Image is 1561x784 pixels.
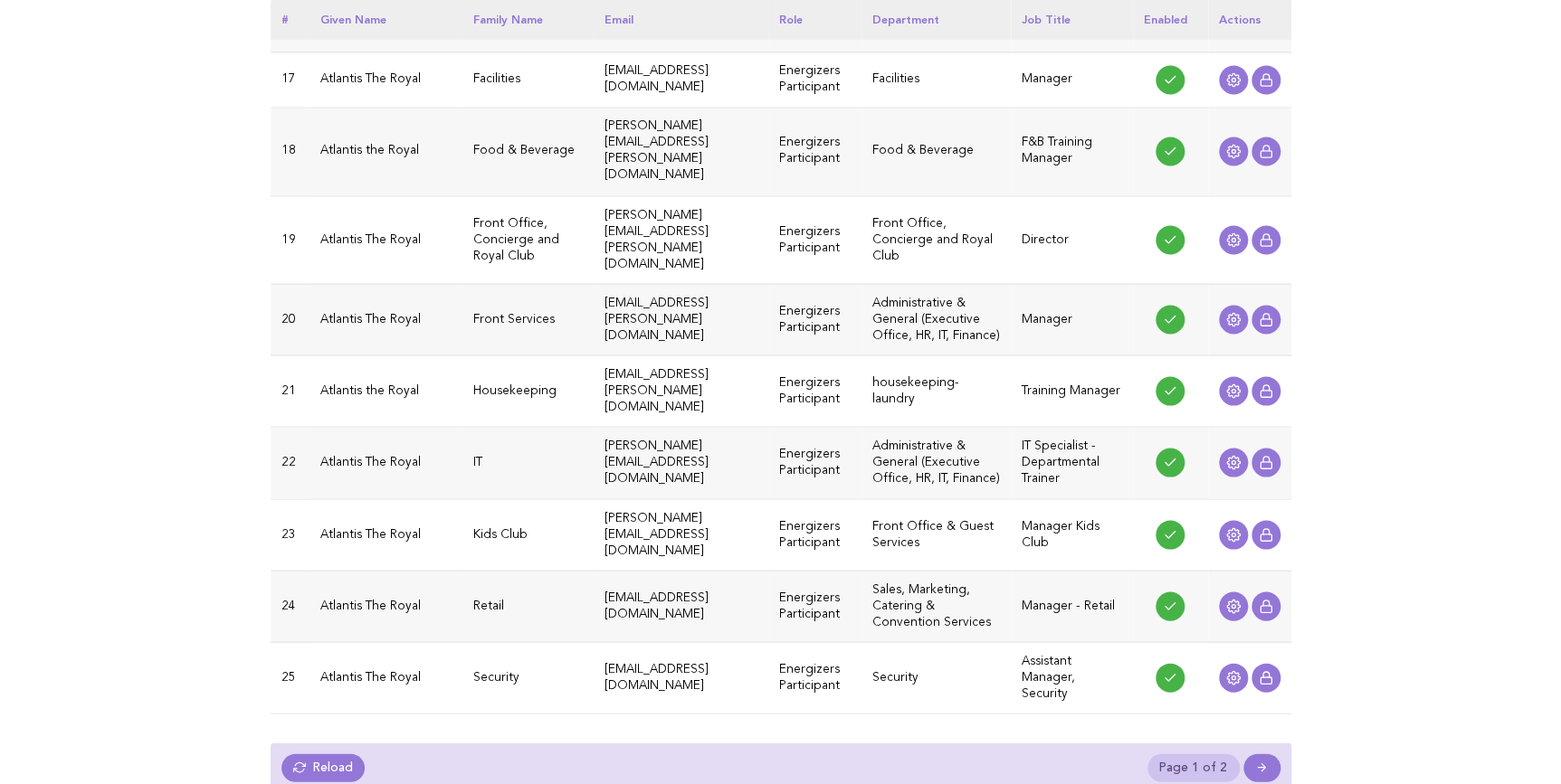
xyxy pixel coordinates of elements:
td: Atlantis The Royal [309,52,462,108]
td: 17 [271,52,309,108]
td: Kids Club [462,498,594,570]
td: [PERSON_NAME][EMAIL_ADDRESS][DOMAIN_NAME] [594,498,768,570]
td: 23 [271,498,309,570]
td: Training Manager [1011,355,1132,427]
td: Atlantis The Royal [309,570,462,641]
td: Sales, Marketing, Catering & Convention Services [861,570,1012,641]
td: Front Services [462,283,594,354]
td: Front Office & Guest Services [861,498,1012,570]
td: Energizers Participant [768,642,861,713]
td: Retail [462,570,594,641]
td: 22 [271,427,309,498]
td: Manager [1011,52,1132,108]
td: Atlantis The Royal [309,195,462,283]
td: [EMAIL_ADDRESS][DOMAIN_NAME] [594,570,768,641]
td: Energizers Participant [768,570,861,641]
td: Assistant Manager, Security [1011,642,1132,713]
td: Atlantis The Royal [309,498,462,570]
td: housekeeping-laundry [861,355,1012,427]
td: Administrative & General (Executive Office, HR, IT, Finance) [861,427,1012,498]
td: IT Specialist - Departmental Trainer [1011,427,1132,498]
td: Manager Kids Club [1011,498,1132,570]
td: Energizers Participant [768,355,861,427]
a: Reload [281,753,366,780]
td: [EMAIL_ADDRESS][DOMAIN_NAME] [594,52,768,108]
td: 25 [271,642,309,713]
td: Atlantis The Royal [309,642,462,713]
td: Energizers Participant [768,498,861,570]
td: [EMAIL_ADDRESS][PERSON_NAME][DOMAIN_NAME] [594,355,768,427]
td: [EMAIL_ADDRESS][DOMAIN_NAME] [594,642,768,713]
td: Energizers Participant [768,195,861,283]
td: Security [462,642,594,713]
td: Facilities [462,52,594,108]
td: Security [861,642,1012,713]
td: Front Office, Concierge and Royal Club [462,195,594,283]
td: 19 [271,195,309,283]
td: Housekeeping [462,355,594,427]
td: [PERSON_NAME][EMAIL_ADDRESS][PERSON_NAME][DOMAIN_NAME] [594,108,768,195]
td: Atlantis The Royal [309,427,462,498]
td: 24 [271,570,309,641]
td: IT [462,427,594,498]
td: Atlantis the Royal [309,108,462,195]
td: Atlantis the Royal [309,355,462,427]
td: Manager [1011,283,1132,354]
td: [PERSON_NAME][EMAIL_ADDRESS][PERSON_NAME][DOMAIN_NAME] [594,195,768,283]
td: [EMAIL_ADDRESS][PERSON_NAME][DOMAIN_NAME] [594,283,768,354]
td: Front Office, Concierge and Royal Club [861,195,1012,283]
td: Administrative & General (Executive Office, HR, IT, Finance) [861,283,1012,354]
td: Energizers Participant [768,427,861,498]
td: 21 [271,355,309,427]
td: Food & Beverage [861,108,1012,195]
td: Manager - Retail [1011,570,1132,641]
td: Director [1011,195,1132,283]
td: 20 [271,283,309,354]
td: 18 [271,108,309,195]
td: Energizers Participant [768,283,861,354]
td: Food & Beverage [462,108,594,195]
td: [PERSON_NAME][EMAIL_ADDRESS][DOMAIN_NAME] [594,427,768,498]
td: F&B Training Manager [1011,108,1132,195]
td: Atlantis The Royal [309,283,462,354]
td: Energizers Participant [768,108,861,195]
td: Energizers Participant [768,52,861,108]
td: Facilities [861,52,1012,108]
